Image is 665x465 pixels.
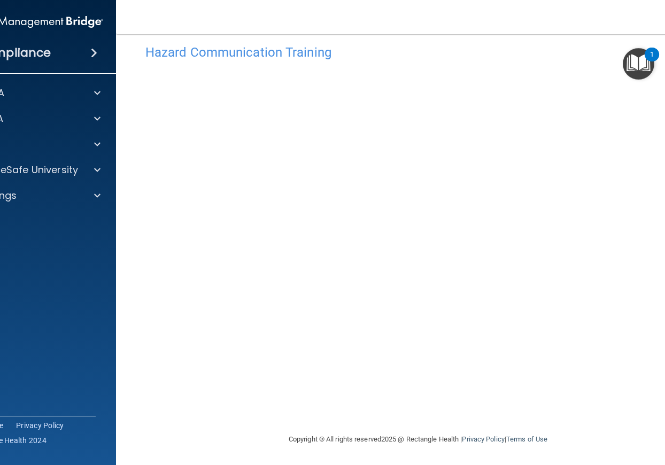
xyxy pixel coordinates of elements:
button: Open Resource Center, 1 new notification [623,48,654,80]
div: 1 [650,55,654,68]
a: Terms of Use [506,435,547,443]
div: Copyright © All rights reserved 2025 @ Rectangle Health | | [223,422,613,456]
a: Privacy Policy [462,435,504,443]
a: Privacy Policy [16,420,64,431]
